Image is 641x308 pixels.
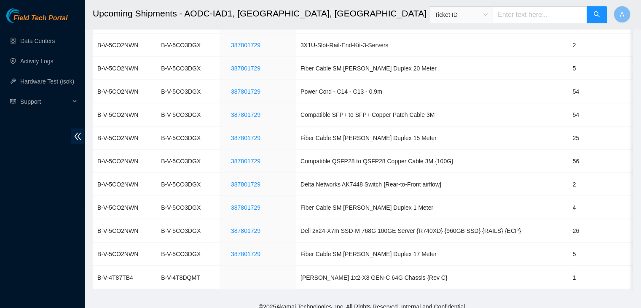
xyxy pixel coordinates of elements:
span: 387801729 [231,64,260,73]
img: Akamai Technologies [6,8,43,23]
span: read [10,99,16,105]
td: B-V-5CO2NWN [93,173,156,196]
td: B-V-5CO3DGX [156,173,220,196]
a: Activity Logs [20,58,54,65]
td: B-V-5CO2NWN [93,127,156,150]
td: B-V-5CO2NWN [93,103,156,127]
span: 387801729 [231,249,260,259]
button: 387801729 [224,38,267,52]
td: B-V-4T8DQMT [156,266,220,289]
td: Fiber Cable SM [PERSON_NAME] Duplex 20 Meter [296,57,568,80]
td: 25 [568,127,633,150]
button: 387801729 [224,131,267,145]
button: search [587,6,607,23]
td: B-V-5CO3DGX [156,103,220,127]
td: B-V-5CO3DGX [156,150,220,173]
td: 4 [568,196,633,219]
td: 26 [568,219,633,243]
span: 387801729 [231,226,260,235]
td: B-V-5CO3DGX [156,196,220,219]
td: Fiber Cable SM [PERSON_NAME] Duplex 1 Meter [296,196,568,219]
span: A [620,9,625,20]
td: B-V-5CO3DGX [156,219,220,243]
button: 387801729 [224,224,267,238]
span: 387801729 [231,133,260,143]
td: B-V-5CO3DGX [156,57,220,80]
td: B-V-5CO3DGX [156,80,220,103]
td: B-V-5CO2NWN [93,243,156,266]
td: 2 [568,173,633,196]
td: [PERSON_NAME] 1x2-X8 GEN-C 64G Chassis {Rev C} [296,266,568,289]
span: 387801729 [231,110,260,119]
td: 3X1U-Slot-Rail-End-Kit-3-Servers [296,34,568,57]
span: 387801729 [231,180,260,189]
button: 387801729 [224,85,267,98]
input: Enter text here... [493,6,587,23]
td: 5 [568,243,633,266]
td: Fiber Cable SM [PERSON_NAME] Duplex 15 Meter [296,127,568,150]
span: 387801729 [231,157,260,166]
td: Fiber Cable SM [PERSON_NAME] Duplex 17 Meter [296,243,568,266]
td: B-V-5CO2NWN [93,196,156,219]
td: 2 [568,34,633,57]
button: 387801729 [224,178,267,191]
td: B-V-5CO3DGX [156,243,220,266]
td: 54 [568,103,633,127]
td: B-V-5CO2NWN [93,80,156,103]
td: B-V-5CO2NWN [93,219,156,243]
a: Akamai TechnologiesField Tech Portal [6,15,67,26]
button: 387801729 [224,108,267,122]
span: double-left [71,129,84,144]
a: Data Centers [20,38,55,44]
td: Power Cord - C14 - C13 - 0.9m [296,80,568,103]
td: 1 [568,266,633,289]
span: Ticket ID [434,8,488,21]
td: Delta Networks AK7448 Switch {Rear-to-Front airflow} [296,173,568,196]
button: 387801729 [224,201,267,214]
button: A [614,6,630,23]
button: 387801729 [224,247,267,261]
span: Field Tech Portal [13,14,67,22]
td: B-V-4T87TB4 [93,266,156,289]
td: B-V-5CO2NWN [93,34,156,57]
button: 387801729 [224,62,267,75]
td: 56 [568,150,633,173]
td: B-V-5CO3DGX [156,127,220,150]
td: B-V-5CO2NWN [93,57,156,80]
td: 54 [568,80,633,103]
td: Dell 2x24-X7m SSD-M 768G 100GE Server {R740XD} {960GB SSD} {RAILS} {ECP} [296,219,568,243]
button: 387801729 [224,154,267,168]
td: Compatible QSFP28 to QSFP28 Copper Cable 3M {100G} [296,150,568,173]
span: search [593,11,600,19]
span: 387801729 [231,87,260,96]
span: Support [20,93,70,110]
span: 387801729 [231,203,260,212]
a: Hardware Test (isok) [20,78,74,85]
td: B-V-5CO2NWN [93,150,156,173]
td: B-V-5CO3DGX [156,34,220,57]
td: 5 [568,57,633,80]
td: Compatible SFP+ to SFP+ Copper Patch Cable 3M [296,103,568,127]
span: 387801729 [231,41,260,50]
